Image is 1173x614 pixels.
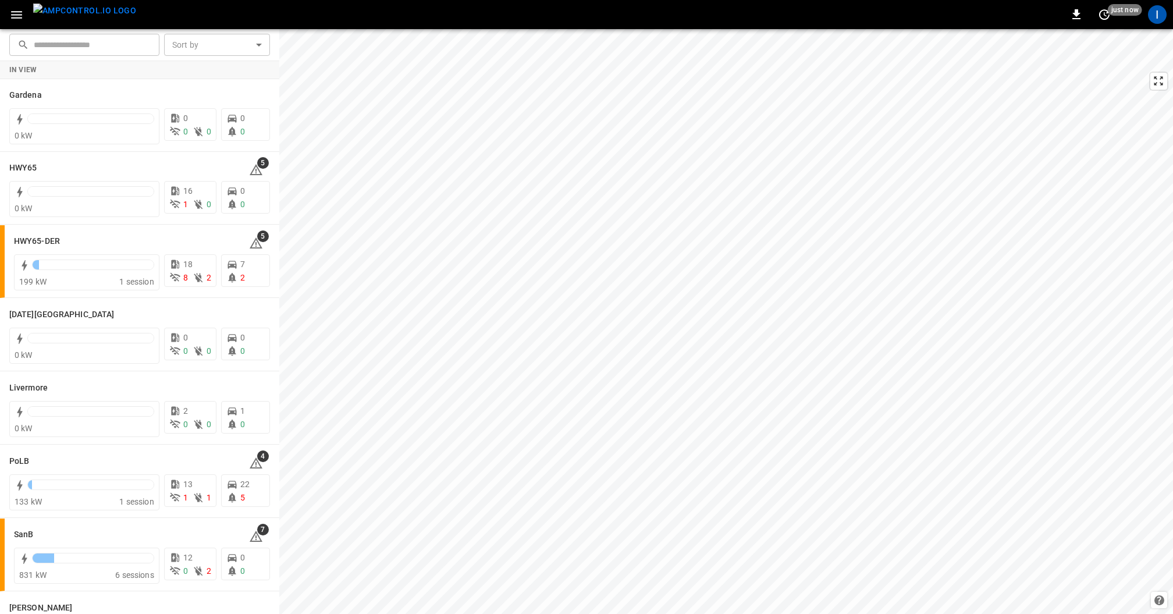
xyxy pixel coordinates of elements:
[15,424,33,433] span: 0 kW
[119,277,154,286] span: 1 session
[240,346,245,356] span: 0
[240,480,250,489] span: 22
[183,553,193,562] span: 12
[240,200,245,209] span: 0
[207,346,211,356] span: 0
[279,29,1173,614] canvas: Map
[14,528,33,541] h6: SanB
[115,570,154,580] span: 6 sessions
[9,162,37,175] h6: HWY65
[15,350,33,360] span: 0 kW
[257,157,269,169] span: 5
[9,455,29,468] h6: PoLB
[257,524,269,535] span: 7
[207,493,211,502] span: 1
[183,480,193,489] span: 13
[19,277,47,286] span: 199 kW
[183,406,188,416] span: 2
[240,127,245,136] span: 0
[257,230,269,242] span: 5
[207,566,211,576] span: 2
[9,308,114,321] h6: Karma Center
[183,186,193,196] span: 16
[240,273,245,282] span: 2
[240,186,245,196] span: 0
[183,420,188,429] span: 0
[240,113,245,123] span: 0
[183,346,188,356] span: 0
[183,493,188,502] span: 1
[183,333,188,342] span: 0
[119,497,154,506] span: 1 session
[207,127,211,136] span: 0
[183,200,188,209] span: 1
[9,89,42,102] h6: Gardena
[1148,5,1167,24] div: profile-icon
[9,382,48,395] h6: Livermore
[14,235,60,248] h6: HWY65-DER
[207,273,211,282] span: 2
[240,260,245,269] span: 7
[33,3,136,18] img: ampcontrol.io logo
[15,497,42,506] span: 133 kW
[1095,5,1114,24] button: set refresh interval
[183,260,193,269] span: 18
[207,420,211,429] span: 0
[240,333,245,342] span: 0
[240,566,245,576] span: 0
[9,66,37,74] strong: In View
[19,570,47,580] span: 831 kW
[183,127,188,136] span: 0
[15,204,33,213] span: 0 kW
[1108,4,1142,16] span: just now
[207,200,211,209] span: 0
[183,273,188,282] span: 8
[183,113,188,123] span: 0
[240,420,245,429] span: 0
[257,450,269,462] span: 4
[240,406,245,416] span: 1
[240,553,245,562] span: 0
[15,131,33,140] span: 0 kW
[240,493,245,502] span: 5
[183,566,188,576] span: 0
